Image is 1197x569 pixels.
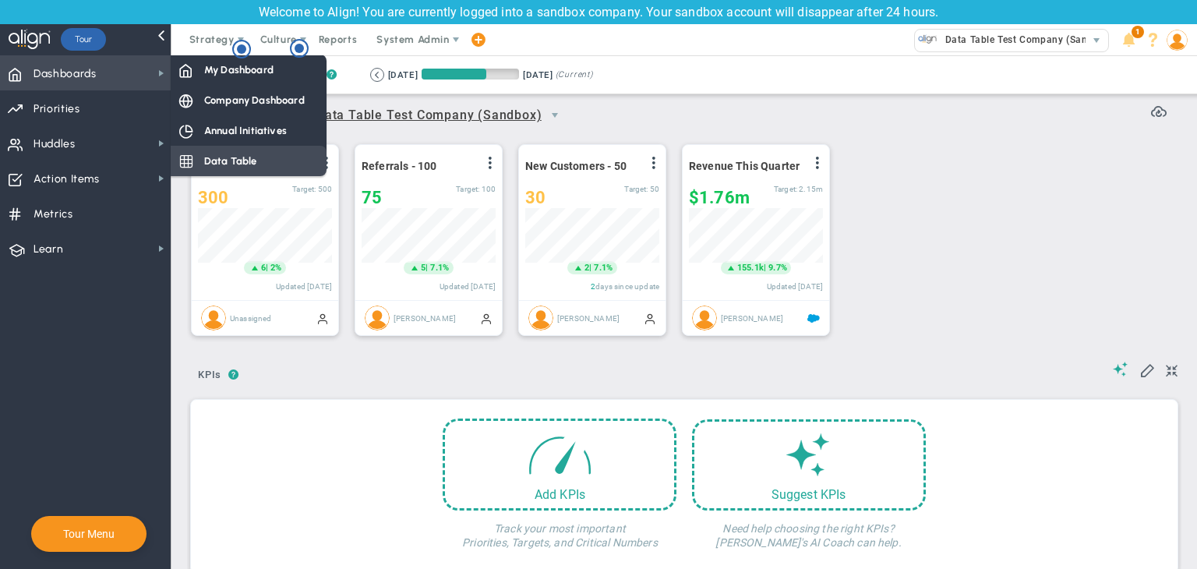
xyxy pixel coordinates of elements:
span: Learn [34,233,63,266]
span: Reports [311,24,365,55]
li: Help & Frequently Asked Questions (FAQ) [1141,24,1165,55]
span: Critical Numbers for [191,102,572,131]
span: My Dashboard [204,62,274,77]
span: | [425,263,428,273]
span: Priorities [34,93,80,125]
span: Updated [DATE] [767,282,823,291]
span: Salesforce Enabled<br ></span>Sandbox: Quarterly Revenue [807,312,820,324]
button: Go to previous period [370,68,384,82]
img: Katie Williams [365,306,390,330]
span: Manually Updated [316,312,329,324]
h4: Need help choosing the right KPIs? [PERSON_NAME]'s AI Coach can help. [692,511,926,550]
span: 7.1% [430,263,449,273]
span: 1 [1132,26,1144,38]
span: Manually Updated [480,312,493,324]
span: 30 [525,188,546,207]
span: 155.1k [737,262,764,274]
span: New Customers - 50 [525,160,627,172]
img: 33584.Company.photo [918,30,937,49]
span: Updated [DATE] [440,282,496,291]
span: [PERSON_NAME] [721,313,783,322]
img: Miguel Cabrera [528,306,553,330]
span: Target: [456,185,479,193]
button: Tour Menu [58,527,119,541]
span: Referrals - 100 [362,160,436,172]
img: Unassigned [201,306,226,330]
span: $1,758,367 [689,188,750,207]
span: Unassigned [230,313,272,322]
span: 2 [591,282,595,291]
span: 100 [482,185,496,193]
span: Manually Updated [644,312,656,324]
div: [DATE] [388,68,418,82]
span: 300 [198,188,228,207]
span: 2 [584,262,589,274]
span: Suggestions (AI Feature) [1113,362,1128,376]
span: Target: [292,185,316,193]
span: Dashboards [34,58,97,90]
li: Announcements [1117,24,1141,55]
div: Add KPIs [445,487,674,502]
span: Revenue This Quarter [689,160,800,172]
span: [PERSON_NAME] [557,313,620,322]
span: 2,154,350 [799,185,823,193]
span: 500 [318,185,332,193]
span: Strategy [189,34,235,45]
span: days since update [595,282,659,291]
span: 2% [270,263,281,273]
span: KPIs [191,362,228,387]
span: | [589,263,591,273]
img: 64089.Person.photo [1167,30,1188,51]
span: select [542,102,568,129]
span: Metrics [34,198,73,231]
span: Refresh Data [1151,101,1167,117]
span: Data Table [204,154,257,168]
img: Tom Johnson [692,306,717,330]
span: Action Items [34,163,100,196]
span: Target: [774,185,797,193]
div: Period Progress: 66% Day 60 of 90 with 30 remaining. [422,69,519,80]
h4: Track your most important Priorities, Targets, and Critical Numbers [443,511,676,550]
span: Company Dashboard [204,93,305,108]
span: [PERSON_NAME] [394,313,456,322]
span: 50 [650,185,659,193]
span: Huddles [34,128,76,161]
span: 75 [362,188,382,207]
span: (Current) [556,68,593,82]
span: Updated [DATE] [276,282,332,291]
span: 5 [421,262,425,274]
span: 9.7% [768,263,787,273]
span: | [266,263,268,273]
span: Culture [260,34,297,45]
span: Annual Initiatives [204,123,287,138]
span: System Admin [376,34,449,45]
span: 7.1% [594,263,613,273]
span: Data Table Test Company (Sandbox) [937,30,1114,50]
div: [DATE] [523,68,553,82]
span: Edit My KPIs [1139,362,1155,377]
span: Target: [624,185,648,193]
span: | [764,263,766,273]
button: KPIs [191,362,228,390]
span: select [1086,30,1108,51]
div: Suggest KPIs [694,487,923,502]
span: 6 [261,262,266,274]
span: Data Table Test Company (Sandbox) [316,106,542,125]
